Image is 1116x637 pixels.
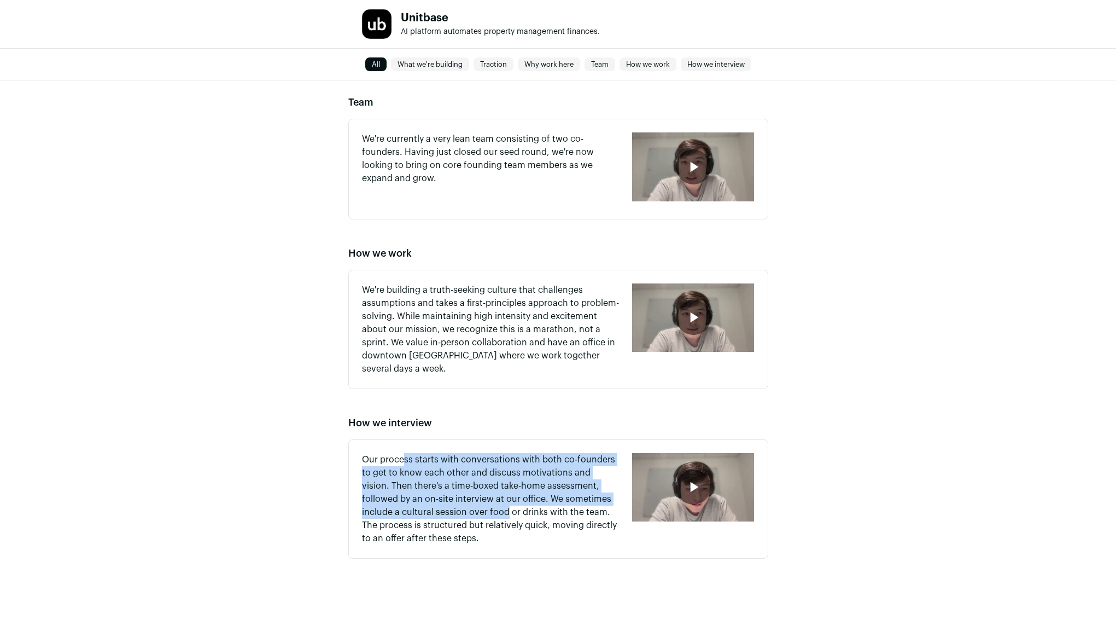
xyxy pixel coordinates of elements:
[585,58,615,71] a: Team
[518,58,580,71] a: Why work here
[474,58,513,71] a: Traction
[362,9,392,39] img: 507c7f162ae9245119f00bf8e57d82b875e7de5137840b21884cd0bcbfa05bfc.jpg
[681,58,751,71] a: How we interview
[391,58,469,71] a: What we're building
[348,246,768,261] h2: How we work
[365,58,387,71] a: All
[401,13,600,24] h1: Unitbase
[620,58,676,71] a: How we work
[348,95,768,110] h2: Team
[362,453,620,545] p: Our process starts with conversations with both co-founders to get to know each other and discuss...
[348,415,768,431] h2: How we interview
[401,28,600,36] span: AI platform automates property management finances.
[362,283,620,375] p: We're building a truth-seeking culture that challenges assumptions and takes a first-principles a...
[362,132,620,185] p: We're currently a very lean team consisting of two co-founders. Having just closed our seed round...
